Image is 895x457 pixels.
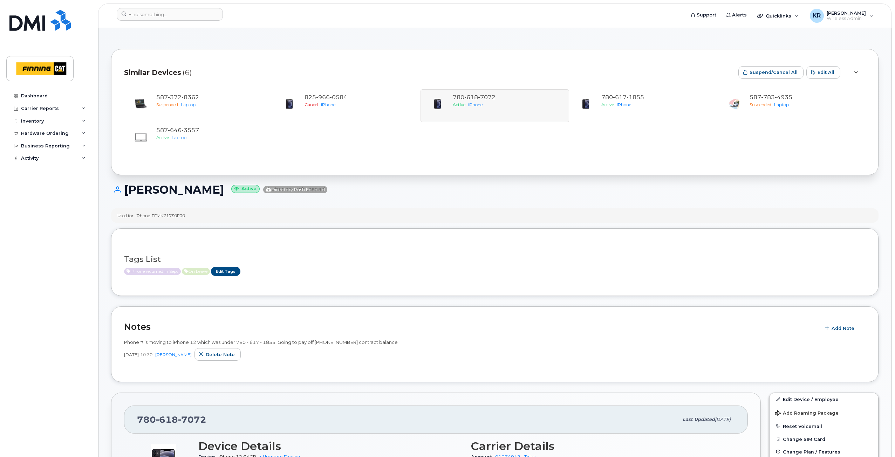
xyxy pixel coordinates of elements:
h2: Notes [124,321,817,332]
span: Active [124,268,181,275]
span: Suspend/Cancel All [750,69,798,76]
span: Active [182,268,210,275]
h1: [PERSON_NAME] [111,184,879,196]
h3: Carrier Details [471,440,735,452]
span: Laptop [181,102,196,107]
span: (6) [183,68,192,78]
h3: Tags List [124,255,866,264]
a: 8259660584CanceliPhone [276,94,416,118]
span: 618 [156,414,178,425]
button: Add Note [820,322,860,335]
a: 7806171855ActiveiPhone [573,94,713,118]
img: image20231002-4137094-4ke690.jpeg [282,97,296,111]
small: Active [231,185,260,193]
iframe: Messenger Launcher [865,427,890,452]
button: Suspend/Cancel All [738,66,804,79]
button: Delete note [194,348,241,361]
span: Active [156,135,169,140]
span: Edit All [818,69,834,76]
a: Edit Device / Employee [770,393,878,406]
span: 783 [761,94,775,101]
span: Add Note [832,325,854,332]
span: Suspended [156,102,178,107]
span: 10:30 [140,352,152,358]
span: 372 [168,94,182,101]
span: Delete note [206,351,235,358]
span: Active [601,102,614,107]
span: Phone # is moving to iPhone 12 which was under 780 - 617 - 1855. Going to pay off [PHONE_NUMBER] ... [124,339,398,345]
a: Edit Tags [211,267,240,276]
span: Laptop [172,135,186,140]
a: [PERSON_NAME] [155,352,192,357]
span: iPhone [321,102,335,107]
span: 780 [601,94,644,101]
span: Suspended [750,102,771,107]
span: 587 [156,127,199,133]
span: 617 [613,94,627,101]
span: Change Plan / Features [783,449,840,454]
img: image20231002-4137094-1hrkf8l.jpeg [134,97,148,111]
span: 825 [305,94,347,101]
span: 7072 [178,414,206,425]
div: Used for: iPhone-FFMK717S0F00 [117,213,185,219]
button: Edit All [806,66,840,79]
button: Reset Voicemail [770,420,878,432]
span: Add Roaming Package [775,410,839,417]
span: Directory Push Enabled [263,186,327,193]
a: 5873728362SuspendedLaptop [128,94,268,118]
span: 1855 [627,94,644,101]
span: Last updated [683,417,715,422]
button: Add Roaming Package [770,406,878,420]
span: 0584 [330,94,347,101]
span: Similar Devices [124,68,181,78]
img: image20231002-4137094-w7irqb.jpeg [727,97,741,111]
button: Change SIM Card [770,433,878,445]
a: 5876463557ActiveLaptop [128,126,268,152]
h3: Device Details [198,440,463,452]
span: 780 [137,414,206,425]
span: Laptop [774,102,789,107]
span: [DATE] [124,352,139,358]
span: 966 [316,94,330,101]
span: 646 [168,127,182,133]
img: image20231002-4137094-4ke690.jpeg [579,97,593,111]
span: Cancel [305,102,318,107]
span: 587 [156,94,199,101]
span: iPhone [617,102,631,107]
span: 587 [750,94,792,101]
span: 3557 [182,127,199,133]
span: 4935 [775,94,792,101]
a: 5877834935SuspendedLaptop [722,94,861,118]
span: [DATE] [715,417,731,422]
span: 8362 [182,94,199,101]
